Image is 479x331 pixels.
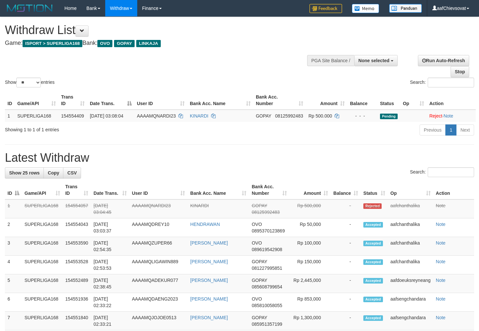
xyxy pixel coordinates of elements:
td: - [331,293,361,312]
a: Note [436,315,446,320]
a: Note [436,296,446,302]
a: [PERSON_NAME] [190,278,228,283]
a: Note [436,222,446,227]
td: - [331,218,361,237]
td: 1 [5,110,15,122]
span: Rejected [363,203,382,209]
td: - [331,199,361,218]
a: CSV [63,167,81,178]
td: 1 [5,199,22,218]
span: Copy 08125992483 to clipboard [252,210,280,215]
td: - [331,256,361,274]
td: Rp 1,300,000 [289,312,331,330]
a: Note [436,259,446,264]
td: [DATE] 02:33:21 [91,312,129,330]
td: aafchanthalika [388,218,433,237]
a: Note [436,278,446,283]
td: aafchanthalika [388,256,433,274]
a: Run Auto-Refresh [418,55,469,66]
td: aafchanthalika [388,199,433,218]
input: Search: [428,167,474,177]
div: PGA Site Balance / [307,55,354,66]
th: User ID: activate to sort column ascending [134,91,187,110]
h1: Latest Withdraw [5,151,474,164]
span: Copy 08125992483 to clipboard [275,113,303,119]
th: Bank Acc. Number: activate to sort column ascending [253,91,306,110]
span: None selected [358,58,389,63]
td: Rp 2,445,000 [289,274,331,293]
td: SUPERLIGA168 [22,312,63,330]
span: OVO [252,240,262,246]
th: Action [433,181,474,199]
span: OVO [252,296,262,302]
a: 1 [445,124,456,136]
th: Status [377,91,400,110]
td: AAAAMQNARDI23 [129,199,188,218]
td: SUPERLIGA168 [22,199,63,218]
a: [PERSON_NAME] [190,315,228,320]
a: Show 25 rows [5,167,44,178]
th: Balance: activate to sort column ascending [331,181,361,199]
a: [PERSON_NAME] [190,296,228,302]
span: GOPAY [252,315,267,320]
td: - [331,237,361,256]
td: Rp 853,000 [289,293,331,312]
span: Show 25 rows [9,170,40,175]
td: 154553590 [63,237,91,256]
th: Action [427,91,476,110]
img: MOTION_logo.png [5,3,55,13]
span: Copy 085810058055 to clipboard [252,303,282,308]
span: Accepted [363,259,383,265]
img: Feedback.jpg [309,4,342,13]
th: Bank Acc. Name: activate to sort column ascending [188,181,249,199]
td: SUPERLIGA168 [22,218,63,237]
span: Copy 085951357199 to clipboard [252,322,282,327]
a: Note [443,113,453,119]
span: Pending [380,114,398,119]
td: [DATE] 02:54:35 [91,237,129,256]
h1: Withdraw List [5,24,313,37]
td: 6 [5,293,22,312]
span: GOPAY [256,113,271,119]
input: Search: [428,78,474,87]
td: aafsengchandara [388,293,433,312]
td: 154554057 [63,199,91,218]
td: - [331,312,361,330]
th: Op: activate to sort column ascending [400,91,427,110]
a: Previous [420,124,446,136]
td: 154553528 [63,256,91,274]
a: [PERSON_NAME] [190,240,228,246]
th: Bank Acc. Name: activate to sort column ascending [187,91,253,110]
h4: Game: Bank: [5,40,313,46]
span: GOPAY [252,259,267,264]
th: Trans ID: activate to sort column ascending [63,181,91,199]
td: Rp 150,000 [289,256,331,274]
th: Amount: activate to sort column ascending [289,181,331,199]
span: Accepted [363,315,383,321]
td: 3 [5,237,22,256]
a: [PERSON_NAME] [190,259,228,264]
td: [DATE] 02:38:45 [91,274,129,293]
th: Game/API: activate to sort column ascending [22,181,63,199]
span: Copy 081227995851 to clipboard [252,266,282,271]
a: HENDRAWAN [190,222,220,227]
td: 7 [5,312,22,330]
th: Balance [347,91,377,110]
span: 154554409 [61,113,84,119]
th: Trans ID: activate to sort column ascending [58,91,87,110]
span: Copy [48,170,59,175]
span: Accepted [363,278,383,284]
span: Copy 085608799654 to clipboard [252,284,282,289]
td: 4 [5,256,22,274]
td: Rp 50,000 [289,218,331,237]
div: - - - [350,113,375,119]
span: OVO [252,222,262,227]
a: Next [456,124,474,136]
img: panduan.png [389,4,422,13]
span: GOPAY [252,203,267,208]
td: 154551840 [63,312,91,330]
td: [DATE] 02:33:22 [91,293,129,312]
td: AAAAMQDAENG2023 [129,293,188,312]
th: Date Trans.: activate to sort column ascending [91,181,129,199]
td: aafchanthalika [388,237,433,256]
